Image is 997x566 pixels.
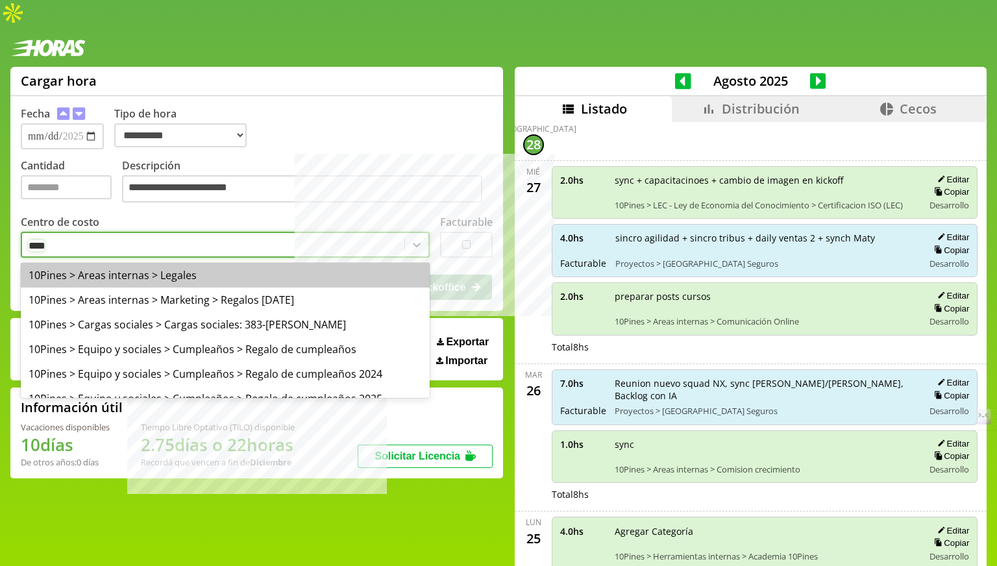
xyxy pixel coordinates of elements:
div: Total 8 hs [552,488,978,500]
div: De otros años: 0 días [21,456,110,468]
span: 10Pines > LEC - Ley de Economia del Conocimiento > Certificacion ISO (LEC) [615,199,915,211]
button: Copiar [930,186,969,197]
label: Fecha [21,106,50,121]
button: Copiar [930,537,969,548]
button: Editar [933,525,969,536]
span: Listado [581,100,627,117]
span: Solicitar Licencia [375,450,460,461]
label: Facturable [440,215,493,229]
span: Cecos [900,100,937,117]
span: 4.0 hs [560,525,606,537]
h2: Información útil [21,399,123,416]
span: 4.0 hs [560,232,606,244]
button: Copiar [930,245,969,256]
label: Cantidad [21,158,122,206]
button: Editar [933,290,969,301]
span: 2.0 hs [560,290,606,302]
h1: Cargar hora [21,72,97,90]
span: Desarrollo [929,463,969,475]
span: 10Pines > Areas internas > Comision crecimiento [615,463,915,475]
span: sync + capacitacinoes + cambio de imagen en kickoff [615,174,915,186]
button: Editar [933,174,969,185]
div: lun [526,517,541,528]
span: 10Pines > Herramientas internas > Academia 10Pines [615,550,915,562]
span: Facturable [560,404,606,417]
div: Tiempo Libre Optativo (TiLO) disponible [141,421,295,433]
div: 28 [523,134,544,155]
span: Agregar Categoría [615,525,915,537]
label: Centro de costo [21,215,99,229]
div: 10Pines > Equipo y sociales > Cumpleaños > Regalo de cumpleaños 2025 [21,386,430,411]
label: Descripción [122,158,493,206]
div: [DEMOGRAPHIC_DATA] [491,123,576,134]
span: Proyectos > [GEOGRAPHIC_DATA] Seguros [615,405,915,417]
span: Distribución [722,100,800,117]
div: 10Pines > Equipo y sociales > Cumpleaños > Regalo de cumpleaños 2024 [21,362,430,386]
span: Desarrollo [929,550,969,562]
span: 2.0 hs [560,174,606,186]
div: 27 [523,177,544,198]
div: 26 [523,380,544,401]
button: Editar [933,377,969,388]
button: Copiar [930,303,969,314]
span: sincro agilidad + sincro tribus + daily ventas 2 + synch Maty [615,232,915,244]
div: 25 [523,528,544,548]
label: Tipo de hora [114,106,257,149]
span: Proyectos > [GEOGRAPHIC_DATA] Seguros [615,258,915,269]
input: Cantidad [21,175,112,199]
span: Desarrollo [929,315,969,327]
span: Desarrollo [929,199,969,211]
button: Editar [933,438,969,449]
h1: 2.75 días o 22 horas [141,433,295,456]
span: Reunion nuevo squad NX, sync [PERSON_NAME]/[PERSON_NAME], Backlog con IA [615,377,915,402]
div: mié [526,166,540,177]
span: 10Pines > Areas internas > Comunicación Online [615,315,915,327]
b: Diciembre [250,456,291,468]
h1: 10 días [21,433,110,456]
select: Tipo de hora [114,123,247,147]
span: Facturable [560,257,606,269]
button: Copiar [930,390,969,401]
div: 10Pines > Areas internas > Marketing > Regalos [DATE] [21,288,430,312]
span: 1.0 hs [560,438,606,450]
button: Solicitar Licencia [358,445,493,468]
span: Importar [445,355,487,367]
span: 7.0 hs [560,377,606,389]
div: 10Pines > Cargas sociales > Cargas sociales: 383-[PERSON_NAME] [21,312,430,337]
span: Desarrollo [929,405,969,417]
span: Desarrollo [929,258,969,269]
span: Agosto 2025 [691,72,810,90]
button: Exportar [433,336,493,349]
span: preparar posts cursos [615,290,915,302]
span: Exportar [446,336,489,348]
div: mar [525,369,542,380]
div: Recordá que vencen a fin de [141,456,295,468]
div: 10Pines > Equipo y sociales > Cumpleaños > Regalo de cumpleaños [21,337,430,362]
textarea: Descripción [122,175,482,203]
button: Editar [933,232,969,243]
img: logotipo [10,40,86,56]
div: Vacaciones disponibles [21,421,110,433]
span: sync [615,438,915,450]
div: 10Pines > Areas internas > Legales [21,263,430,288]
div: Total 8 hs [552,341,978,353]
button: Copiar [930,450,969,461]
